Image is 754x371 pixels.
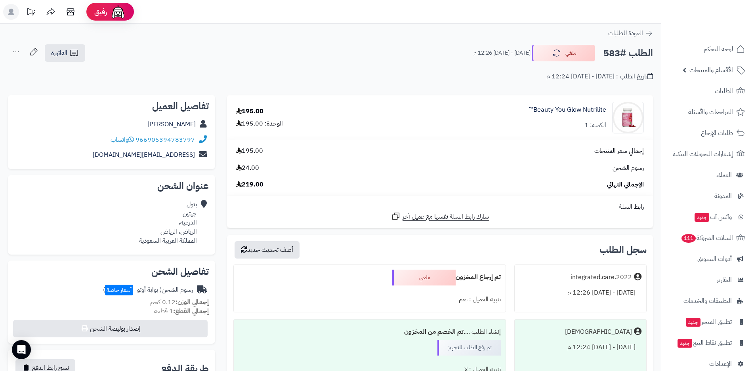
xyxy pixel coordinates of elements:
a: المراجعات والأسئلة [666,103,749,122]
span: الطلبات [715,86,733,97]
div: الكمية: 1 [584,121,606,130]
a: التطبيقات والخدمات [666,291,749,310]
b: تم إرجاع المخزون [456,272,501,282]
span: 24.00 [236,164,259,173]
a: لوحة التحكم [666,40,749,59]
img: ai-face.png [110,4,126,20]
span: إشعارات التحويلات البنكية [673,148,733,160]
a: تحديثات المنصة [21,4,41,22]
h3: سجل الطلب [599,245,647,255]
a: [EMAIL_ADDRESS][DOMAIN_NAME] [93,150,195,160]
a: تطبيق المتجرجديد [666,312,749,331]
div: رسوم الشحن [103,285,193,295]
div: تم رفع الطلب للتجهيز [437,340,501,356]
span: وآتس آب [694,211,732,223]
span: تطبيق نقاط البيع [677,337,732,348]
span: لوحة التحكم [704,44,733,55]
span: 219.00 [236,180,263,189]
span: التطبيقات والخدمات [683,295,732,306]
a: السلات المتروكة111 [666,228,749,247]
div: ملغي [392,270,456,285]
a: طلبات الإرجاع [666,124,749,143]
a: وآتس آبجديد [666,207,749,226]
span: شارك رابط السلة نفسها مع عميل آخر [403,212,489,221]
span: الإعدادات [709,358,732,369]
div: [DEMOGRAPHIC_DATA] [565,327,632,337]
h2: تفاصيل العميل [14,101,209,111]
div: Open Intercom Messenger [12,340,31,359]
img: logo-2.png [700,6,746,23]
a: المدونة [666,186,749,205]
span: المراجعات والأسئلة [688,107,733,118]
button: أضف تحديث جديد [235,241,300,259]
h2: عنوان الشحن [14,181,209,191]
a: شارك رابط السلة نفسها مع عميل آخر [391,211,489,221]
div: إنشاء الطلب .... [239,324,501,340]
a: الطلبات [666,82,749,101]
a: العودة للطلبات [608,29,653,38]
span: الفاتورة [51,48,67,58]
a: واتساب [111,135,134,145]
div: [DATE] - [DATE] 12:26 م [519,285,641,301]
span: رسوم الشحن [613,164,644,173]
span: أدوات التسويق [697,253,732,264]
span: الإجمالي النهائي [607,180,644,189]
div: تنبيه العميل : نعم [239,292,501,307]
b: تم الخصم من المخزون [404,327,464,337]
span: تطبيق المتجر [685,316,732,327]
div: تاريخ الطلب : [DATE] - [DATE] 12:24 م [546,72,653,81]
strong: إجمالي الوزن: [176,297,209,307]
a: أدوات التسويق [666,249,749,268]
span: 195.00 [236,146,263,156]
span: أسعار خاصة [105,285,133,295]
h2: الطلب #583 [603,45,653,61]
div: بتول جيتين الدرعيه، الرياض، الرياض المملكة العربية السعودية [139,200,197,245]
a: الفاتورة [45,44,85,62]
span: جديد [686,318,701,327]
small: 1 قطعة [154,306,209,316]
h2: تفاصيل الشحن [14,267,209,276]
small: 0.12 كجم [150,297,209,307]
span: طلبات الإرجاع [701,127,733,139]
span: العملاء [716,169,732,181]
span: إجمالي سعر المنتجات [594,146,644,156]
a: Beauty You Glow Nutrilite™ [529,105,606,114]
div: رابط السلة [230,202,650,211]
span: المدونة [714,190,732,202]
span: جديد [695,213,709,222]
span: التقارير [717,274,732,285]
span: رفيق [94,7,107,17]
a: إشعارات التحويلات البنكية [666,145,749,164]
div: الوحدة: 195.00 [236,119,283,128]
div: integrated.care.2022 [571,273,632,282]
a: 966905394783797 [136,135,195,145]
span: 111 [681,234,696,243]
span: الأقسام والمنتجات [689,65,733,76]
div: 195.00 [236,107,263,116]
a: التقارير [666,270,749,289]
button: إصدار بوليصة الشحن [13,320,208,337]
span: السلات المتروكة [681,232,733,244]
span: جديد [678,339,692,348]
div: [DATE] - [DATE] 12:24 م [519,340,641,355]
a: تطبيق نقاط البيعجديد [666,333,749,352]
span: العودة للطلبات [608,29,643,38]
span: ( بوابة أوتو - ) [103,285,162,295]
small: [DATE] - [DATE] 12:26 م [473,49,531,57]
a: [PERSON_NAME] [147,120,196,129]
button: ملغي [532,45,595,61]
a: العملاء [666,166,749,185]
img: 1737209921-308613_IMAGE_product-image_800_800-90x90.jpg [613,102,643,133]
strong: إجمالي القطع: [173,306,209,316]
